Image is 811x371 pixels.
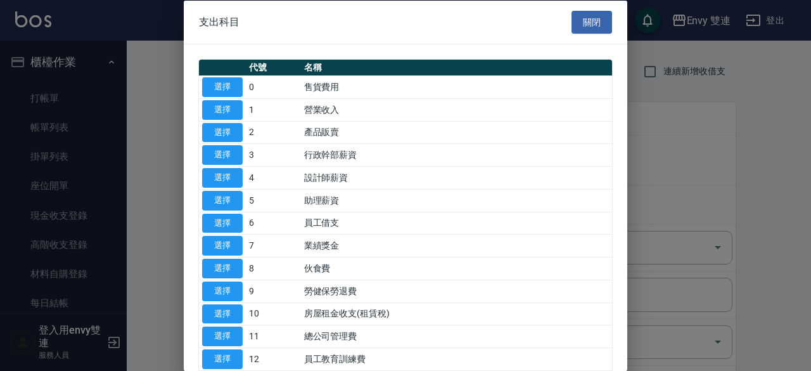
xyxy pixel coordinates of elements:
[246,60,301,76] th: 代號
[301,189,612,212] td: 助理薪資
[246,75,301,98] td: 0
[202,100,243,119] button: 選擇
[246,121,301,144] td: 2
[202,213,243,233] button: 選擇
[202,190,243,210] button: 選擇
[301,98,612,121] td: 營業收入
[246,348,301,370] td: 12
[246,325,301,348] td: 11
[246,234,301,257] td: 7
[202,145,243,165] button: 選擇
[202,259,243,278] button: 選擇
[246,280,301,303] td: 9
[301,121,612,144] td: 產品販賣
[246,257,301,280] td: 8
[246,98,301,121] td: 1
[202,236,243,256] button: 選擇
[199,15,239,28] span: 支出科目
[301,143,612,166] td: 行政幹部薪資
[202,327,243,346] button: 選擇
[301,234,612,257] td: 業績獎金
[202,304,243,323] button: 選擇
[202,349,243,369] button: 選擇
[301,348,612,370] td: 員工教育訓練費
[246,303,301,325] td: 10
[246,166,301,189] td: 4
[246,189,301,212] td: 5
[202,281,243,301] button: 選擇
[202,77,243,97] button: 選擇
[572,10,612,34] button: 關閉
[301,75,612,98] td: 售貨費用
[246,143,301,166] td: 3
[202,168,243,188] button: 選擇
[301,280,612,303] td: 勞健保勞退費
[301,60,612,76] th: 名稱
[202,122,243,142] button: 選擇
[301,257,612,280] td: 伙食費
[301,166,612,189] td: 設計師薪資
[246,212,301,235] td: 6
[301,303,612,325] td: 房屋租金收支(租賃稅)
[301,212,612,235] td: 員工借支
[301,325,612,348] td: 總公司管理費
